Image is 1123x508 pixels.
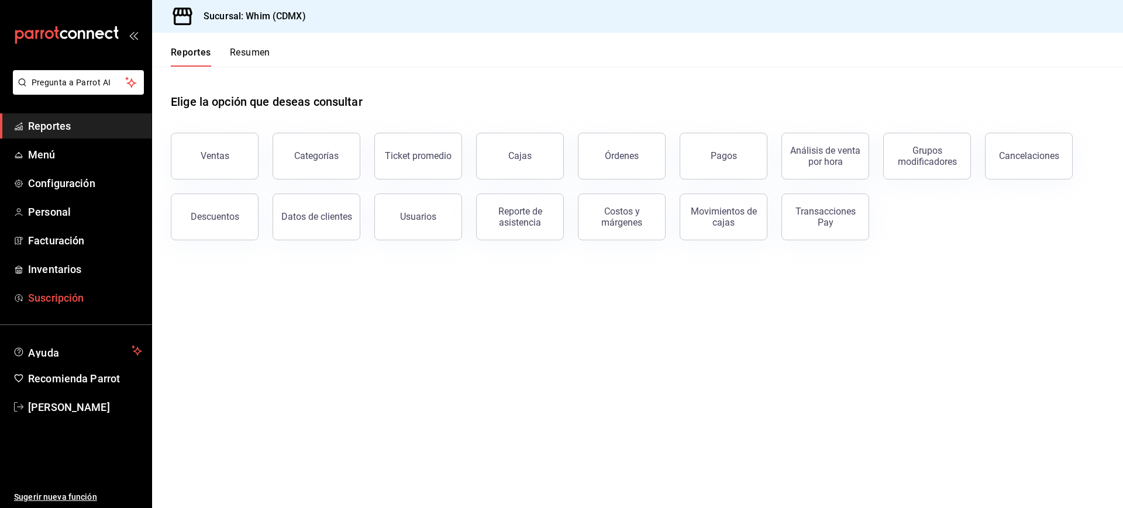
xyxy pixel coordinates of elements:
div: Costos y márgenes [585,206,658,228]
div: Descuentos [191,211,239,222]
div: Grupos modificadores [891,145,963,167]
div: Usuarios [400,211,436,222]
span: [PERSON_NAME] [28,399,142,415]
button: Resumen [230,47,270,67]
button: Usuarios [374,193,462,240]
button: Descuentos [171,193,259,240]
span: Sugerir nueva función [14,491,142,503]
button: Ticket promedio [374,133,462,179]
span: Ayuda [28,344,127,358]
button: Pagos [680,133,767,179]
span: Reportes [28,118,142,134]
span: Pregunta a Parrot AI [32,77,126,89]
a: Pregunta a Parrot AI [8,85,144,97]
span: Personal [28,204,142,220]
div: Pagos [711,150,737,161]
button: Transacciones Pay [781,193,869,240]
div: Ventas [201,150,229,161]
div: Datos de clientes [281,211,352,222]
div: Reporte de asistencia [484,206,556,228]
span: Inventarios [28,261,142,277]
h1: Elige la opción que deseas consultar [171,93,363,110]
div: Transacciones Pay [789,206,862,228]
button: Categorías [273,133,360,179]
button: Reporte de asistencia [476,193,564,240]
button: Datos de clientes [273,193,360,240]
span: Recomienda Parrot [28,371,142,386]
button: Grupos modificadores [883,133,971,179]
button: Análisis de venta por hora [781,133,869,179]
button: Órdenes [578,133,666,179]
button: Costos y márgenes [578,193,666,240]
span: Menú [28,147,142,163]
button: Movimientos de cajas [680,193,767,240]
span: Configuración [28,175,142,191]
button: Pregunta a Parrot AI [13,70,144,95]
button: Reportes [171,47,211,67]
div: Categorías [294,150,339,161]
h3: Sucursal: Whim (CDMX) [194,9,306,23]
span: Suscripción [28,290,142,306]
button: Cancelaciones [985,133,1073,179]
button: Ventas [171,133,259,179]
div: Movimientos de cajas [687,206,760,228]
div: Cancelaciones [999,150,1059,161]
button: open_drawer_menu [129,30,138,40]
a: Cajas [476,133,564,179]
div: Ticket promedio [385,150,452,161]
div: Órdenes [605,150,639,161]
div: Análisis de venta por hora [789,145,862,167]
div: navigation tabs [171,47,270,67]
div: Cajas [508,149,532,163]
span: Facturación [28,233,142,248]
